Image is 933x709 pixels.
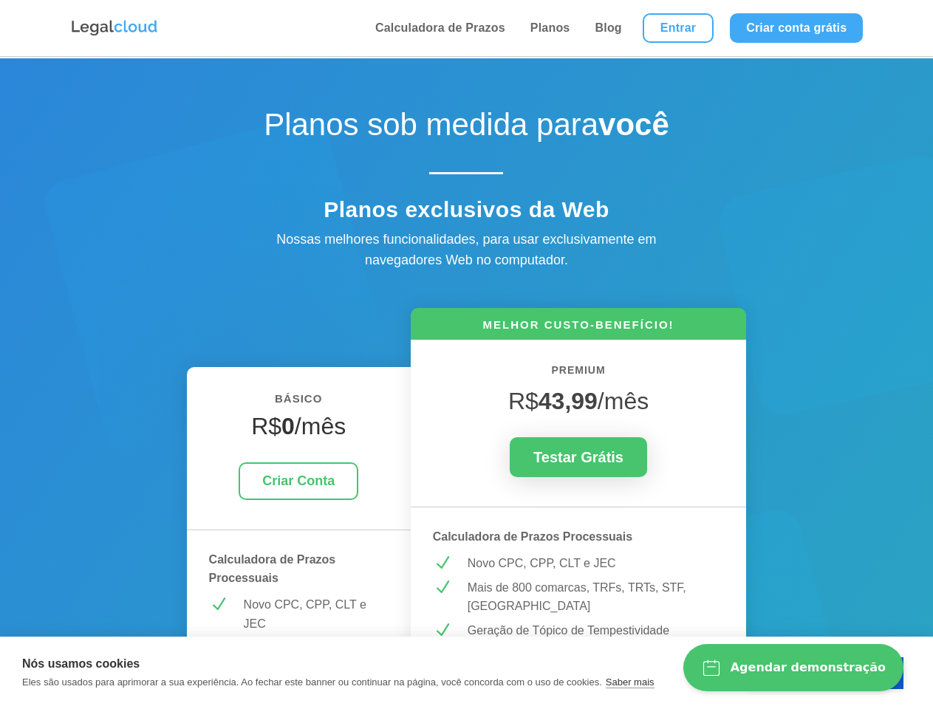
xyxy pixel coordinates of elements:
img: Logo da Legalcloud [70,18,159,38]
h1: Planos sob medida para [208,106,725,151]
span: N [433,578,451,597]
a: Criar conta grátis [730,13,863,43]
a: Testar Grátis [510,437,647,477]
strong: Calculadora de Prazos Processuais [433,530,632,543]
span: R$ /mês [508,388,649,414]
strong: 0 [281,413,295,439]
a: Criar Conta [239,462,358,500]
a: Saber mais [606,677,655,688]
h4: R$ /mês [209,412,389,448]
p: Geração de Tópico de Tempestividade [468,621,725,640]
p: Novo CPC, CPP, CLT e JEC [468,554,725,573]
strong: Calculadora de Prazos Processuais [209,553,336,585]
strong: Nós usamos cookies [22,657,140,670]
a: Entrar [643,13,714,43]
p: Mais de 800 comarcas, TRFs, TRTs, STF, [GEOGRAPHIC_DATA] [468,578,725,616]
span: N [209,595,228,614]
h6: PREMIUM [433,362,725,387]
strong: você [598,107,669,142]
div: Nossas melhores funcionalidades, para usar exclusivamente em navegadores Web no computador. [245,229,688,272]
p: Novo CPC, CPP, CLT e JEC [244,595,389,633]
h4: Planos exclusivos da Web [208,196,725,230]
strong: 43,99 [539,388,598,414]
p: Eles são usados para aprimorar a sua experiência. Ao fechar este banner ou continuar na página, v... [22,677,602,688]
span: N [433,554,451,572]
span: N [433,621,451,640]
h6: BÁSICO [209,389,389,416]
h6: MELHOR CUSTO-BENEFÍCIO! [411,317,747,340]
